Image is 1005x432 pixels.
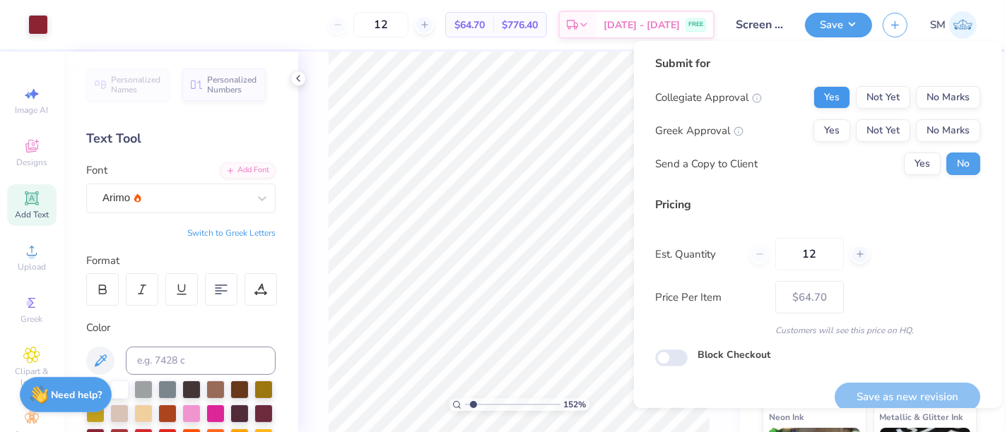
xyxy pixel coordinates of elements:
[916,119,980,142] button: No Marks
[111,75,161,95] span: Personalized Names
[86,253,277,269] div: Format
[21,313,43,325] span: Greek
[655,324,980,337] div: Customers will see this price on HQ.
[698,347,770,362] label: Block Checkout
[15,209,49,220] span: Add Text
[688,20,703,30] span: FREE
[564,398,587,411] span: 152 %
[86,162,107,179] label: Font
[813,119,850,142] button: Yes
[207,75,257,95] span: Personalized Numbers
[880,409,963,424] span: Metallic & Glitter Ink
[655,156,758,172] div: Send a Copy to Client
[220,162,276,179] div: Add Font
[769,409,804,424] span: Neon Ink
[16,104,49,116] span: Image AI
[805,13,872,37] button: Save
[16,157,47,168] span: Designs
[353,12,409,37] input: – –
[775,238,844,270] input: – –
[930,11,977,39] a: SM
[949,11,977,39] img: Shruthi Mohan
[655,90,762,106] div: Collegiate Approval
[655,123,744,139] div: Greek Approval
[725,11,794,39] input: Untitled Design
[86,320,276,336] div: Color
[454,18,485,32] span: $64.70
[655,55,980,72] div: Submit for
[655,196,980,213] div: Pricing
[904,152,941,175] button: Yes
[52,388,102,402] strong: Need help?
[187,227,276,239] button: Switch to Greek Letters
[655,289,765,306] label: Price Per Item
[18,261,46,272] span: Upload
[604,18,680,32] span: [DATE] - [DATE]
[930,17,946,33] span: SM
[7,366,57,388] span: Clipart & logos
[126,347,276,375] input: e.g. 7428 c
[655,246,739,263] label: Est. Quantity
[946,152,980,175] button: No
[813,86,850,109] button: Yes
[502,18,538,32] span: $776.40
[856,86,910,109] button: Not Yet
[856,119,910,142] button: Not Yet
[916,86,980,109] button: No Marks
[86,129,276,148] div: Text Tool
